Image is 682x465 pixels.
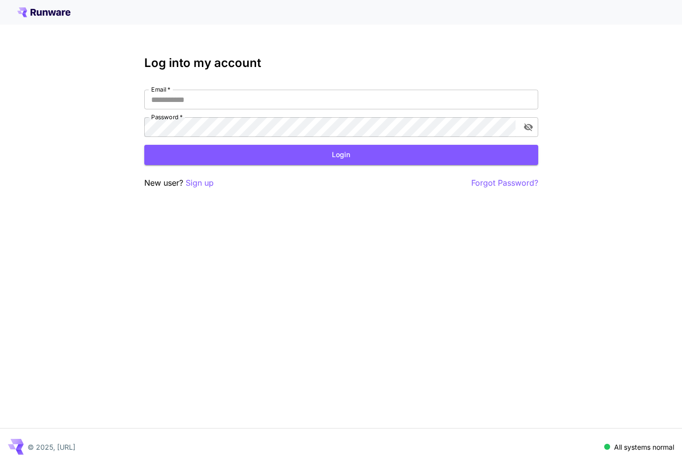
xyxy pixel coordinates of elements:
[151,113,183,121] label: Password
[151,85,170,94] label: Email
[144,177,214,189] p: New user?
[471,177,538,189] button: Forgot Password?
[186,177,214,189] button: Sign up
[614,442,674,452] p: All systems normal
[144,145,538,165] button: Login
[144,56,538,70] h3: Log into my account
[28,442,75,452] p: © 2025, [URL]
[520,118,537,136] button: toggle password visibility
